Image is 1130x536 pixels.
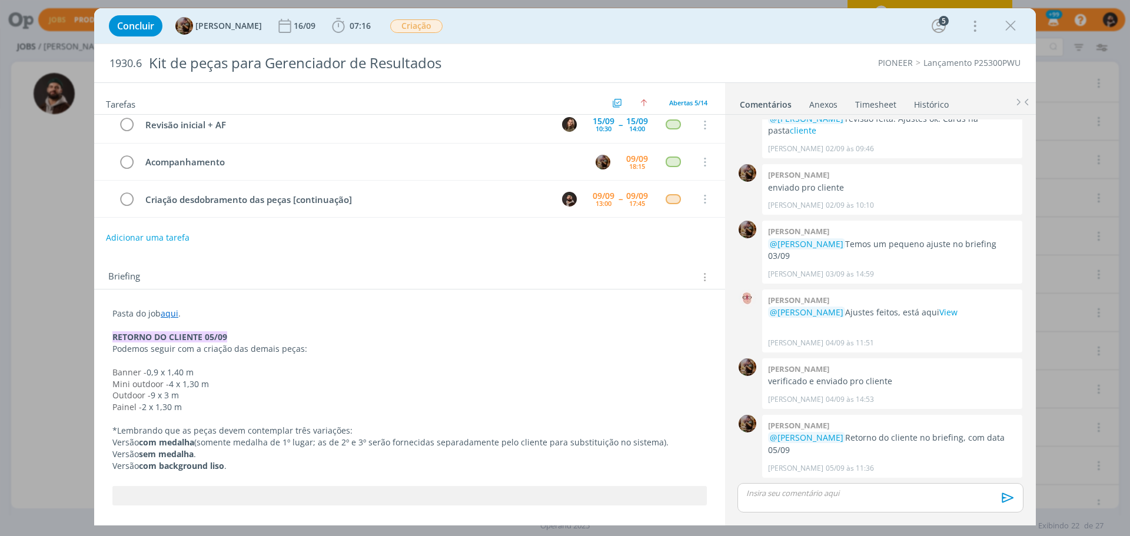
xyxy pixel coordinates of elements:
img: arrow-up.svg [640,99,647,106]
p: 9 x 3 m [112,389,707,401]
span: 02/09 às 10:10 [826,200,874,211]
p: [PERSON_NAME] [768,338,823,348]
p: revisão feita. Ajustes ok. Cards na pasta [768,113,1016,137]
span: @[PERSON_NAME] [770,238,843,249]
p: 4 x 1,30 m [112,378,707,390]
div: 17:45 [629,200,645,207]
div: 13:00 [596,200,611,207]
p: [PERSON_NAME] [768,200,823,211]
span: 0,9 x 1,40 m [147,367,194,378]
button: Concluir [109,15,162,36]
span: @[PERSON_NAME] [770,113,843,124]
a: View [939,307,958,318]
a: cliente [790,125,816,136]
b: [PERSON_NAME] [768,295,829,305]
span: Criação [390,19,443,33]
span: 1930.6 [109,57,142,70]
span: 03/09 às 14:59 [826,269,874,279]
div: 16/09 [294,22,318,30]
img: A [739,289,756,307]
a: PIONEER [878,57,913,68]
div: 15/09 [593,117,614,125]
span: Briefing [108,269,140,285]
img: J [562,117,577,132]
p: Versão . [112,448,707,460]
p: [PERSON_NAME] [768,269,823,279]
p: [PERSON_NAME] [768,463,823,474]
strong: com medalha [139,437,194,448]
div: Anexos [809,99,837,111]
div: 09/09 [593,192,614,200]
button: 07:16 [329,16,374,35]
p: Versão (somente medalha de 1º lugar; as de 2º e 3º serão fornecidas separadamente pelo cliente pa... [112,437,707,448]
img: A [739,164,756,182]
span: @[PERSON_NAME] [770,432,843,443]
p: Podemos seguir com a criação das demais peças: [112,343,707,355]
button: D [560,190,578,208]
span: 04/09 às 11:51 [826,338,874,348]
a: Lançamento P25300PWU [923,57,1021,68]
b: [PERSON_NAME] [768,169,829,180]
span: 02/09 às 09:46 [826,144,874,154]
p: Pasta do job . [112,308,707,319]
span: 05/09 às 11:36 [826,463,874,474]
span: Tarefas [106,96,135,110]
span: Banner - [112,367,147,378]
span: @[PERSON_NAME] [770,307,843,318]
div: 15/09 [626,117,648,125]
strong: com background liso [139,460,224,471]
img: A [175,17,193,35]
button: 5 [929,16,948,35]
p: enviado pro cliente [768,182,1016,194]
img: A [739,415,756,432]
img: A [739,221,756,238]
button: J [560,116,578,134]
p: Versão . [112,460,707,472]
span: -- [619,121,622,129]
div: dialog [94,8,1036,525]
p: verificado e enviado pro cliente [768,375,1016,387]
p: [PERSON_NAME] [768,394,823,405]
span: Painel - [112,401,142,412]
div: Kit de peças para Gerenciador de Resultados [144,49,636,78]
img: A [596,155,610,169]
div: Criação desdobramento das peças [continuação] [140,192,551,207]
span: [PERSON_NAME] [195,22,262,30]
p: Temos um pequeno ajuste no briefing 03/09 [768,238,1016,262]
span: -- [619,195,622,203]
img: D [562,192,577,207]
strong: sem medalha [139,448,194,460]
b: [PERSON_NAME] [768,226,829,237]
div: 09/09 [626,192,648,200]
span: Outdoor - [112,389,151,401]
p: Ajustes feitos, está aqui [768,307,1016,318]
div: Acompanhamento [140,155,584,169]
a: Histórico [913,94,949,111]
p: Retorno do cliente no briefing, com data 05/09 [768,432,1016,456]
button: A [594,153,611,171]
span: Abertas 5/14 [669,98,707,107]
p: 2 x 1,30 m [112,401,707,413]
span: Concluir [117,21,154,31]
a: aqui [161,308,178,319]
div: 14:00 [629,125,645,132]
button: Criação [390,19,443,34]
p: [PERSON_NAME] [768,144,823,154]
b: [PERSON_NAME] [768,420,829,431]
span: 04/09 às 14:53 [826,394,874,405]
div: 5 [939,16,949,26]
button: A[PERSON_NAME] [175,17,262,35]
strong: RETORNO DO CLIENTE 05/09 [112,331,227,342]
div: 10:30 [596,125,611,132]
span: 07:16 [350,20,371,31]
b: [PERSON_NAME] [768,364,829,374]
p: *Lembrando que as peças devem contemplar três variações: [112,425,707,437]
a: Comentários [739,94,792,111]
div: 18:15 [629,163,645,169]
button: Adicionar uma tarefa [105,227,190,248]
img: A [739,358,756,376]
div: Revisão inicial + AF [140,118,551,132]
span: Mini outdoor - [112,378,169,389]
a: Timesheet [855,94,897,111]
div: 09/09 [626,155,648,163]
